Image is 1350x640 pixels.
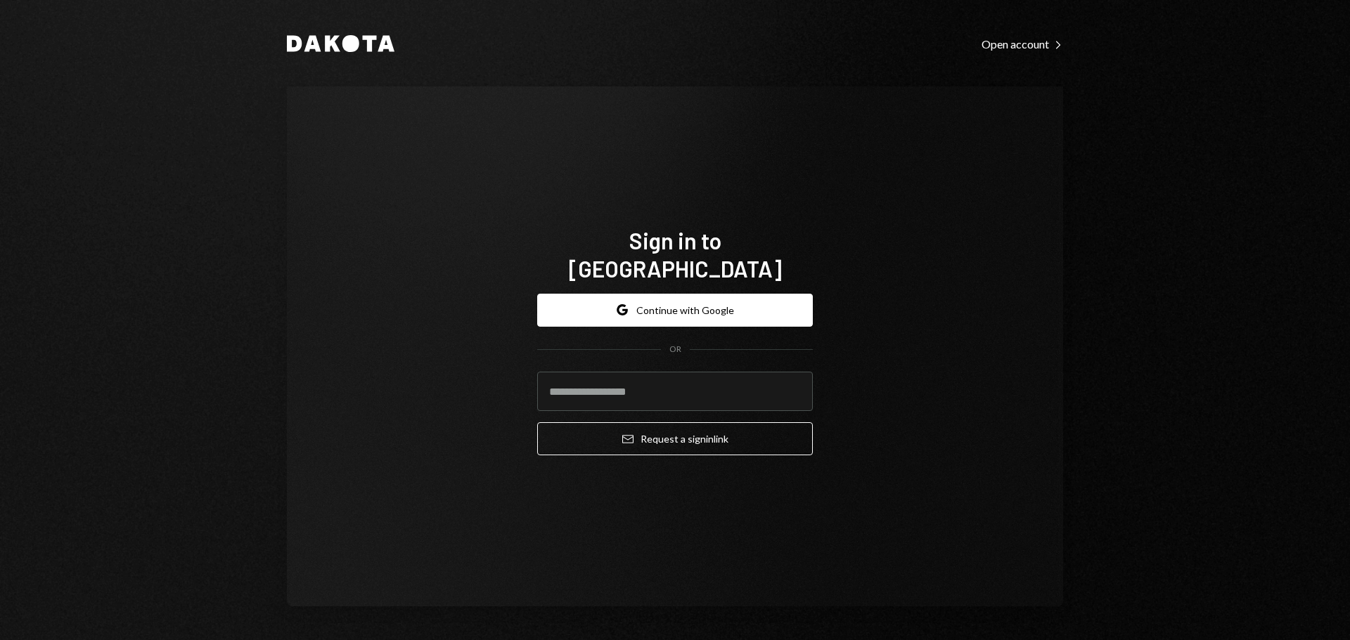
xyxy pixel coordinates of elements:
h1: Sign in to [GEOGRAPHIC_DATA] [537,226,813,282]
button: Request a signinlink [537,422,813,455]
a: Open account [982,36,1063,51]
button: Continue with Google [537,294,813,327]
div: Open account [982,37,1063,51]
div: OR [669,344,681,355]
